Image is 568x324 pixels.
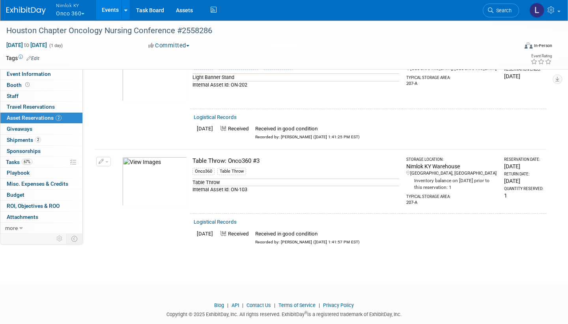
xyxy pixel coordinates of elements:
[504,177,543,185] div: [DATE]
[49,43,63,48] span: (1 day)
[305,311,307,315] sup: ®
[0,135,82,145] a: Shipments2
[247,302,271,308] a: Contact Us
[7,192,24,198] span: Budget
[255,230,360,238] div: Received in good condition
[194,229,216,247] td: [DATE]
[214,302,224,308] a: Blog
[483,4,519,17] a: Search
[194,114,237,120] a: Logistical Records
[0,80,82,90] a: Booth
[504,186,543,192] div: Quantity Reserved:
[406,177,497,191] div: Inventory balance on [DATE] prior to this reservation: 1
[0,223,82,234] a: more
[406,81,497,87] div: 207-A
[7,71,51,77] span: Event Information
[122,157,187,206] img: View Images
[192,157,399,165] div: Table Throw: Onco360 #3
[7,203,60,209] span: ROI, Objectives & ROO
[0,179,82,189] a: Misc. Expenses & Credits
[7,214,38,220] span: Attachments
[0,91,82,102] a: Staff
[406,157,497,162] div: Storage Location:
[192,81,399,89] div: Internal Asset Id: ON-202
[278,302,316,308] a: Terms of Service
[504,162,543,170] div: [DATE]
[7,170,30,176] span: Playbook
[493,8,512,13] span: Search
[255,125,360,133] div: Received in good condition
[0,102,82,112] a: Travel Reservations
[0,201,82,211] a: ROI, Objectives & ROO
[504,171,543,177] div: Return Date:
[53,234,67,244] td: Personalize Event Tab Strip
[194,219,237,225] a: Logistical Records
[406,162,497,170] div: Nimlok KY Warehouse
[67,234,83,244] td: Toggle Event Tabs
[192,73,399,81] div: Light Banner Stand
[6,159,32,165] span: Tasks
[0,190,82,200] a: Budget
[22,159,32,165] span: 67%
[7,104,55,110] span: Travel Reservations
[192,179,399,186] div: Table Throw
[122,52,187,102] img: View Images
[217,168,246,175] div: Table Throw
[146,41,192,50] button: Committed
[26,56,39,61] a: Edit
[7,93,19,99] span: Staff
[7,181,68,187] span: Misc. Expenses & Credits
[406,200,497,206] div: 207-A
[0,146,82,156] a: Sponsorships
[0,168,82,178] a: Playbook
[192,168,215,175] div: Onco360
[255,133,360,140] div: Recorded by: [PERSON_NAME] ([DATE] 1:41:25 PM EST)
[6,41,47,49] span: [DATE] [DATE]
[194,124,216,142] td: [DATE]
[56,115,62,121] span: 2
[216,229,252,247] td: Received
[529,3,544,18] img: Luc Schaefer
[406,170,497,177] div: [GEOGRAPHIC_DATA], [GEOGRAPHIC_DATA]
[531,54,552,58] div: Event Rating
[255,238,360,245] div: Recorded by: [PERSON_NAME] ([DATE] 1:41:57 PM EST)
[232,302,239,308] a: API
[23,42,30,48] span: to
[323,302,354,308] a: Privacy Policy
[35,137,41,143] span: 2
[272,302,277,308] span: |
[504,72,543,80] div: [DATE]
[5,225,18,231] span: more
[471,41,552,53] div: Event Format
[0,212,82,222] a: Attachments
[7,82,31,88] span: Booth
[192,186,399,193] div: Internal Asset Id: ON-103
[406,72,497,81] div: Typical Storage Area:
[216,124,252,142] td: Received
[7,115,62,121] span: Asset Reservations
[7,126,32,132] span: Giveaways
[6,54,39,62] td: Tags
[7,148,41,154] span: Sponsorships
[534,43,552,49] div: In-Person
[6,7,46,15] img: ExhibitDay
[525,42,532,49] img: Format-Inperson.png
[504,157,543,162] div: Reservation Date:
[7,137,41,143] span: Shipments
[0,124,82,134] a: Giveaways
[0,157,82,168] a: Tasks67%
[240,302,245,308] span: |
[24,82,31,88] span: Booth not reserved yet
[504,192,543,200] div: 1
[225,302,230,308] span: |
[406,191,497,200] div: Typical Storage Area:
[56,1,84,9] span: Nimlok KY
[317,302,322,308] span: |
[0,69,82,79] a: Event Information
[0,113,82,123] a: Asset Reservations2
[4,24,506,38] div: Houston Chapter Oncology Nursing Conference #2558286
